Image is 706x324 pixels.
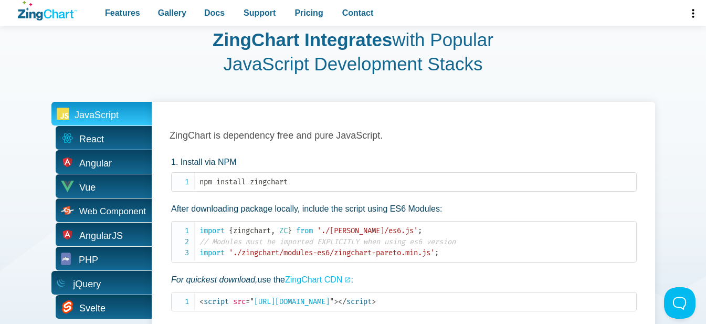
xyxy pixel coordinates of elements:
[279,226,288,235] span: ZC
[79,300,106,317] span: Svelte
[171,273,637,287] p: use the :
[330,297,334,306] span: "
[199,176,636,187] code: npm install zingchart
[199,237,456,246] span: // Modules must be imported EXPLICITLY when using es6 version
[61,253,71,265] img: PHP Icon
[342,6,374,20] span: Contact
[79,252,98,268] span: PHP
[199,225,636,258] code: zingchart
[233,297,246,306] span: src
[664,287,696,319] iframe: Toggle Customer Support
[246,297,250,306] span: =
[18,1,77,20] a: ZingChart Logo. Click to return to the homepage
[244,6,276,20] span: Support
[285,273,351,287] a: ZingChart CDN
[171,275,258,284] em: For quickest download,
[75,107,119,123] span: JavaScript
[171,202,637,216] p: After downloading package locally, include the script using ES6 Modules:
[171,155,637,311] li: Install via NPM
[79,207,146,216] span: Web Component
[199,226,225,235] span: import
[246,297,334,306] span: [URL][DOMAIN_NAME]
[250,297,254,306] span: "
[418,226,422,235] span: ;
[199,248,225,257] span: import
[158,6,186,20] span: Gallery
[372,297,376,306] span: >
[79,180,96,196] span: Vue
[317,226,418,235] span: './[PERSON_NAME]/es6.js'
[170,130,637,142] h3: ZingChart is dependency free and pure JavaScript.
[229,226,233,235] span: {
[338,297,372,306] span: script
[296,226,313,235] span: from
[338,297,346,306] span: </
[435,248,439,257] span: ;
[213,29,392,50] strong: ZingChart Integrates
[294,6,323,20] span: Pricing
[199,28,507,76] h2: with Popular JavaScript Development Stacks
[199,297,204,306] span: <
[73,276,101,292] span: jQuery
[204,6,225,20] span: Docs
[334,297,338,306] span: >
[199,297,229,306] span: script
[288,226,292,235] span: }
[79,228,123,244] span: AngularJS
[79,131,104,148] span: React
[229,248,435,257] span: './zingchart/modules-es6/zingchart-pareto.min.js'
[105,6,140,20] span: Features
[271,226,275,235] span: ,
[79,155,112,172] span: Angular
